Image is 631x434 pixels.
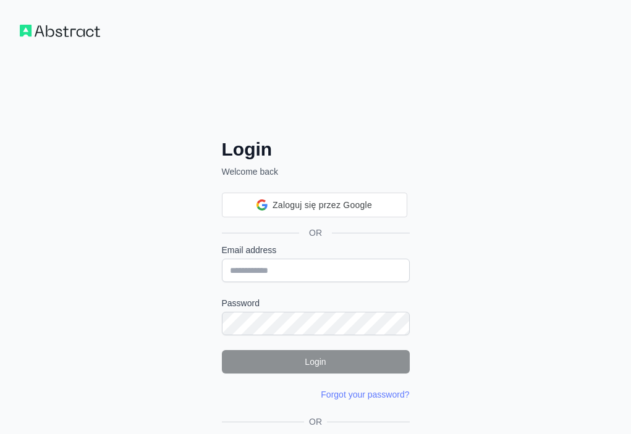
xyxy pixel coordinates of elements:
[222,165,410,178] p: Welcome back
[222,193,407,217] div: Zaloguj się przez Google
[299,227,332,239] span: OR
[222,244,410,256] label: Email address
[304,415,327,428] span: OR
[321,390,409,399] a: Forgot your password?
[20,25,100,37] img: Workflow
[273,199,372,212] span: Zaloguj się przez Google
[222,138,410,161] h2: Login
[222,350,410,373] button: Login
[222,297,410,309] label: Password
